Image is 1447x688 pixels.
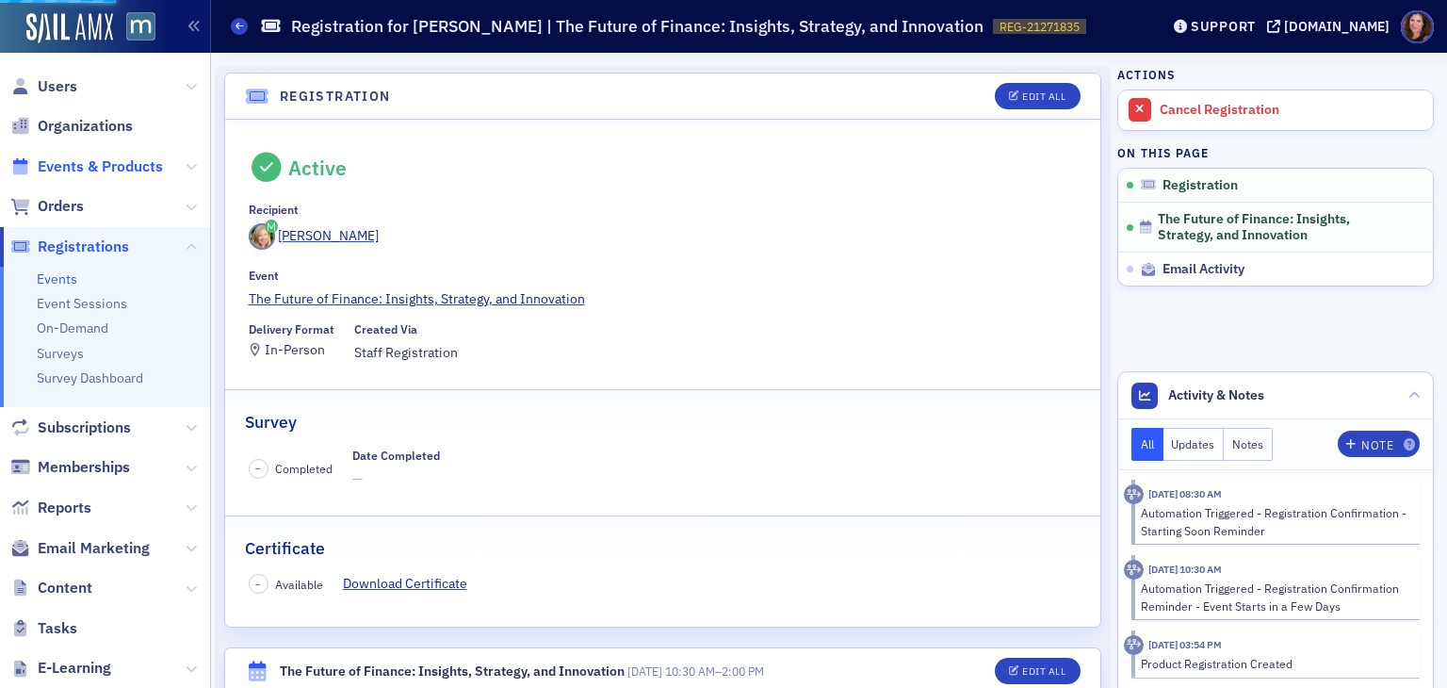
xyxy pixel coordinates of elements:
[280,87,391,106] h4: Registration
[1168,385,1264,405] span: Activity & Notes
[38,618,77,639] span: Tasks
[265,345,325,355] div: In-Person
[38,498,91,518] span: Reports
[1000,19,1080,35] span: REG-21271835
[1148,563,1222,576] time: 9/27/2025 10:30 AM
[275,460,333,477] span: Completed
[249,289,1078,309] a: The Future of Finance: Insights, Strategy, and Innovation
[1401,10,1434,43] span: Profile
[1141,655,1407,672] div: Product Registration Created
[1361,440,1393,450] div: Note
[288,156,347,180] div: Active
[113,12,155,44] a: View Homepage
[37,270,77,287] a: Events
[126,12,155,41] img: SailAMX
[10,237,129,257] a: Registrations
[275,576,323,593] span: Available
[38,418,131,438] span: Subscriptions
[38,538,150,559] span: Email Marketing
[37,295,127,312] a: Event Sessions
[38,196,84,217] span: Orders
[1148,487,1222,500] time: 9/29/2025 08:30 AM
[10,658,111,679] a: E-Learning
[1162,177,1238,194] span: Registration
[1162,261,1244,278] span: Email Activity
[354,343,458,363] span: Staff Registration
[38,76,77,97] span: Users
[1163,428,1225,461] button: Updates
[1124,635,1144,655] div: Activity
[627,663,662,679] span: [DATE]
[1022,91,1065,102] div: Edit All
[37,369,143,386] a: Survey Dashboard
[255,578,261,591] span: –
[1117,66,1176,83] h4: Actions
[37,345,84,362] a: Surveys
[354,322,417,336] div: Created Via
[249,223,380,250] a: [PERSON_NAME]
[1284,18,1390,35] div: [DOMAIN_NAME]
[1124,484,1144,504] div: Activity
[665,663,715,679] time: 10:30 AM
[1267,20,1396,33] button: [DOMAIN_NAME]
[10,156,163,177] a: Events & Products
[995,658,1080,684] button: Edit All
[291,15,984,38] h1: Registration for [PERSON_NAME] | The Future of Finance: Insights, Strategy, and Innovation
[627,663,764,679] span: –
[10,196,84,217] a: Orders
[10,618,77,639] a: Tasks
[37,319,108,336] a: On-Demand
[10,538,150,559] a: Email Marketing
[995,83,1080,109] button: Edit All
[1141,504,1407,539] div: Automation Triggered - Registration Confirmation - Starting Soon Reminder
[38,457,130,478] span: Memberships
[1022,666,1065,677] div: Edit All
[1118,90,1433,130] a: Cancel Registration
[38,156,163,177] span: Events & Products
[1124,560,1144,580] div: Activity
[278,226,379,246] div: [PERSON_NAME]
[10,578,92,598] a: Content
[1117,144,1434,161] h4: On this page
[10,116,133,137] a: Organizations
[10,76,77,97] a: Users
[280,662,625,681] div: The Future of Finance: Insights, Strategy, and Innovation
[722,663,764,679] time: 2:00 PM
[38,658,111,679] span: E-Learning
[249,269,279,283] div: Event
[343,574,481,594] a: Download Certificate
[1148,638,1222,651] time: 8/14/2025 03:54 PM
[352,469,440,489] span: —
[249,203,299,217] div: Recipient
[10,418,131,438] a: Subscriptions
[26,13,113,43] img: SailAMX
[245,536,325,561] h2: Certificate
[352,449,440,463] div: Date Completed
[38,237,129,257] span: Registrations
[38,116,133,137] span: Organizations
[1160,102,1423,119] div: Cancel Registration
[10,498,91,518] a: Reports
[1141,580,1407,614] div: Automation Triggered - Registration Confirmation Reminder - Event Starts in a Few Days
[255,462,261,475] span: –
[10,457,130,478] a: Memberships
[1191,18,1256,35] div: Support
[1158,211,1407,244] span: The Future of Finance: Insights, Strategy, and Innovation
[249,322,334,336] div: Delivery Format
[1224,428,1273,461] button: Notes
[38,578,92,598] span: Content
[245,410,297,434] h2: Survey
[1131,428,1163,461] button: All
[1338,431,1420,457] button: Note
